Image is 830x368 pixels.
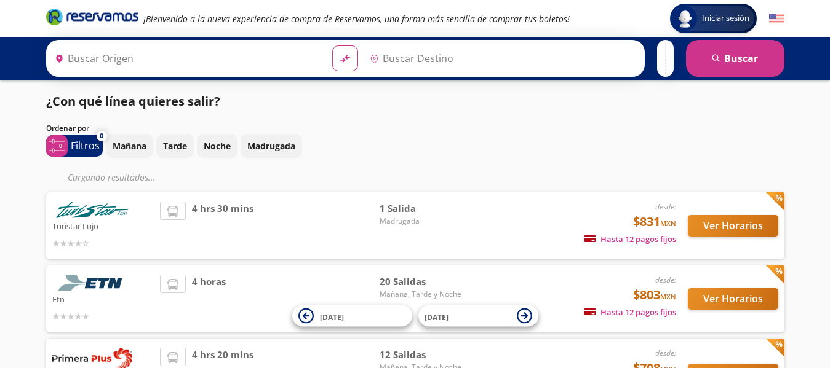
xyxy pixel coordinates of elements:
span: Madrugada [380,216,466,227]
span: $831 [633,213,676,231]
span: 1 Salida [380,202,466,216]
p: Tarde [163,139,187,152]
span: [DATE] [425,311,449,322]
button: 0Filtros [46,135,103,157]
span: Hasta 12 pagos fijos [584,307,676,318]
span: 4 hrs 30 mins [192,202,253,250]
em: desde: [655,348,676,358]
em: desde: [655,202,676,212]
span: 4 horas [192,275,226,323]
span: 20 Salidas [380,275,466,289]
button: [DATE] [292,305,412,327]
em: ¡Bienvenido a la nueva experiencia de compra de Reservamos, una forma más sencilla de comprar tus... [143,13,570,25]
span: 12 Salidas [380,348,466,362]
em: Cargando resultados ... [68,171,156,183]
small: MXN [660,292,676,301]
button: Buscar [686,40,784,77]
button: [DATE] [418,305,538,327]
p: Filtros [71,138,100,153]
p: Noche [204,139,231,152]
p: ¿Con qué línea quieres salir? [46,92,220,111]
img: Turistar Lujo [52,202,132,218]
i: Brand Logo [46,7,138,26]
button: Ver Horarios [688,288,778,310]
p: Etn [52,291,154,306]
p: Mañana [113,139,146,152]
button: English [769,11,784,26]
a: Brand Logo [46,7,138,29]
p: Madrugada [247,139,295,152]
small: MXN [660,219,676,228]
span: [DATE] [320,311,344,322]
em: desde: [655,275,676,285]
span: $803 [633,286,676,304]
input: Buscar Origen [50,43,323,74]
button: Mañana [106,134,153,158]
button: Madrugada [241,134,302,158]
button: Tarde [156,134,194,158]
img: Etn [52,275,132,291]
button: Noche [197,134,237,158]
span: Hasta 12 pagos fijos [584,233,676,245]
p: Ordenar por [46,123,89,134]
span: Iniciar sesión [697,12,754,25]
span: Mañana, Tarde y Noche [380,289,466,300]
button: Ver Horarios [688,215,778,237]
input: Buscar Destino [365,43,638,74]
span: 0 [100,131,103,141]
p: Turistar Lujo [52,218,154,233]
